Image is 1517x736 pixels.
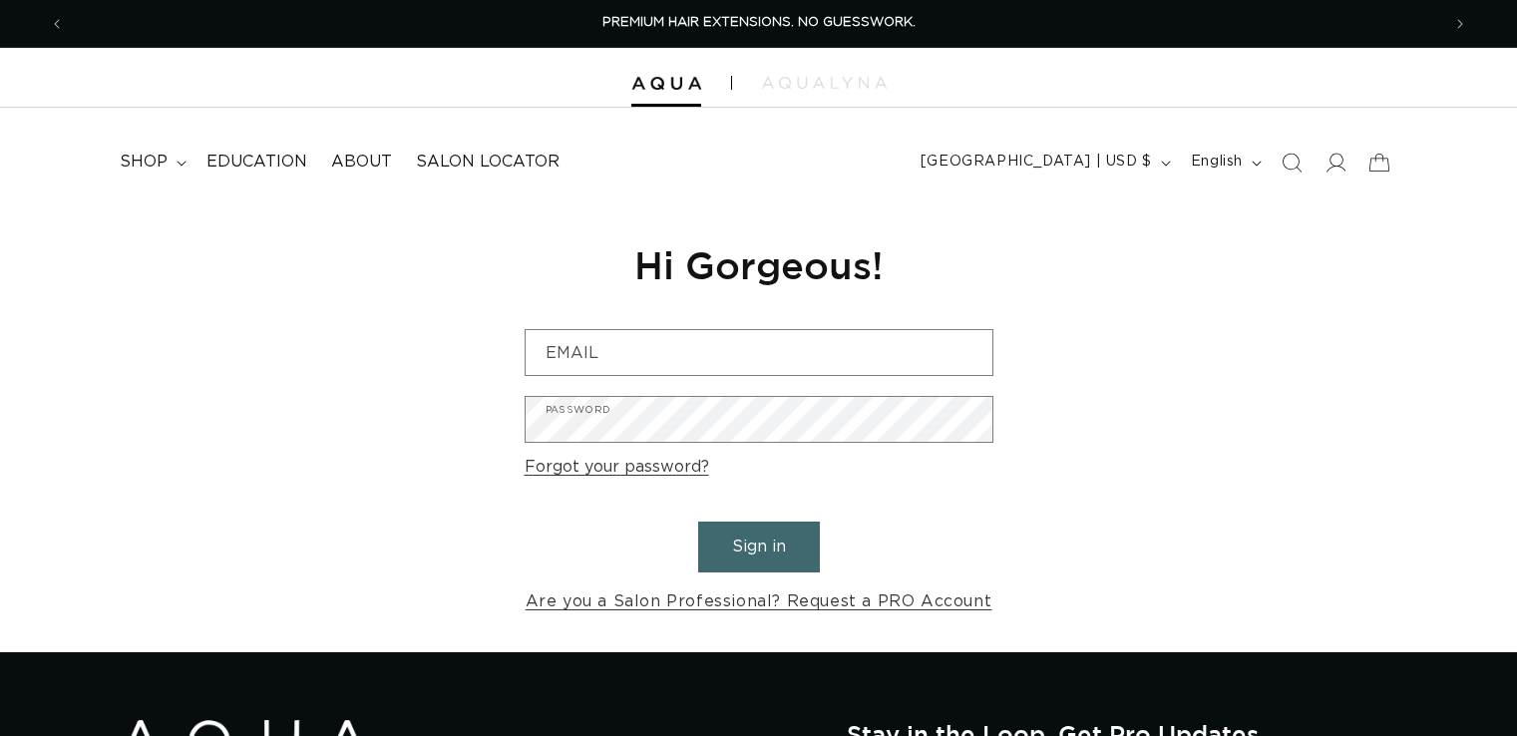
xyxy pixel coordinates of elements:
button: Previous announcement [35,5,79,43]
a: Salon Locator [404,140,571,184]
span: Salon Locator [416,152,560,173]
img: aqualyna.com [762,77,887,89]
span: [GEOGRAPHIC_DATA] | USD $ [921,152,1152,173]
input: Email [526,330,992,375]
span: English [1191,152,1243,173]
a: Education [194,140,319,184]
summary: shop [108,140,194,184]
span: About [331,152,392,173]
a: Forgot your password? [525,453,709,482]
span: shop [120,152,168,173]
button: English [1179,144,1270,182]
span: Education [206,152,307,173]
h1: Hi Gorgeous! [525,240,993,289]
summary: Search [1270,141,1314,184]
button: Sign in [698,522,820,572]
a: Are you a Salon Professional? Request a PRO Account [526,587,992,616]
button: [GEOGRAPHIC_DATA] | USD $ [909,144,1179,182]
img: Aqua Hair Extensions [631,77,701,91]
button: Next announcement [1438,5,1482,43]
span: PREMIUM HAIR EXTENSIONS. NO GUESSWORK. [602,16,916,29]
a: About [319,140,404,184]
